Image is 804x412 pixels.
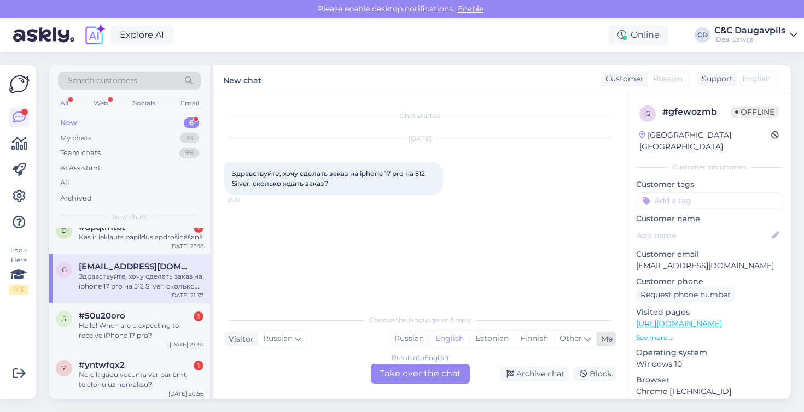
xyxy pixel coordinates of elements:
span: 21:37 [228,196,269,204]
p: Customer email [636,249,782,260]
span: English [742,73,771,85]
div: 1 [194,311,203,321]
div: Block [573,367,616,381]
div: [DATE] 23:18 [170,242,203,250]
div: Choose the language and reply [224,315,616,325]
div: iDeal Latvija [714,35,785,44]
img: Askly Logo [9,74,30,95]
div: Russian [389,331,429,347]
div: New [60,117,77,128]
div: Finnish [514,331,554,347]
p: Customer name [636,213,782,225]
div: Online [609,25,668,45]
div: Archive chat [500,367,569,381]
img: explore-ai [83,23,106,46]
div: 99 [179,148,199,158]
div: English [429,331,469,347]
input: Add a tag [636,192,782,209]
p: [EMAIL_ADDRESS][DOMAIN_NAME] [636,260,782,272]
span: g [62,266,67,274]
div: Здравствуйте, хочу сделать заказ на iphone 17 pro на 512 Silver, сколько ждать заказ? [79,272,203,291]
label: New chat [223,72,261,86]
p: See more ... [636,333,782,343]
a: Explore AI [110,26,173,44]
div: Visitor [224,333,254,345]
div: Chat started [224,111,616,121]
div: CD [695,27,710,43]
div: Archived [60,193,92,204]
p: Operating system [636,347,782,358]
div: Hello! When are u expecting to receive iPhone 17 pro? [79,321,203,340]
p: Browser [636,374,782,386]
div: [DATE] 20:56 [168,390,203,398]
p: Windows 10 [636,358,782,370]
span: Offline [731,106,779,118]
span: #yntwfqx2 [79,360,125,370]
div: 1 / 3 [9,285,28,295]
span: New chats [112,212,147,222]
div: Kas ir iekļauts papildus apdrošināšanā [79,232,203,242]
p: Visited pages [636,307,782,318]
span: y [62,364,66,372]
div: Look Here [9,245,28,295]
div: Socials [131,96,158,110]
div: Request phone number [636,287,735,302]
div: C&C Daugavpils [714,26,785,35]
div: AI Assistant [60,163,101,174]
input: Add name [637,229,770,242]
div: No cik gadu vecuma var paņemt telefonu uz nomaksu? [79,370,203,390]
div: Take over the chat [371,364,470,384]
span: glebslam@gmail.com [79,262,193,272]
div: Email [178,96,201,110]
span: Russian [263,333,293,345]
p: Customer phone [636,276,782,287]
div: 6 [184,117,199,128]
span: 5 [62,315,66,323]
p: Customer tags [636,179,782,190]
div: [DATE] 21:37 [170,291,203,299]
div: Customer information [636,162,782,172]
span: d [61,226,67,234]
div: [DATE] 21:34 [170,340,203,349]
div: Customer [601,73,644,85]
a: [URL][DOMAIN_NAME] [636,319,722,328]
div: All [60,178,69,189]
div: Web [91,96,110,110]
span: Other [560,333,582,343]
div: Estonian [469,331,514,347]
span: Enable [455,4,487,14]
span: g [645,109,650,117]
div: 39 [180,133,199,144]
div: 1 [194,361,203,370]
div: My chats [60,133,91,144]
div: [GEOGRAPHIC_DATA], [GEOGRAPHIC_DATA] [639,130,771,152]
div: Support [697,73,733,85]
div: Russian to English [392,353,448,363]
span: Search customers [68,75,137,86]
a: C&C DaugavpilsiDeal Latvija [714,26,797,44]
p: Chrome [TECHNICAL_ID] [636,386,782,397]
div: Team chats [60,148,101,158]
span: #50u20oro [79,311,125,321]
div: [DATE] [224,134,616,144]
span: Russian [653,73,683,85]
span: Здравствуйте, хочу сделать заказ на iphone 17 pro на 512 Silver, сколько ждать заказ? [232,169,427,187]
div: All [58,96,71,110]
div: # gfewozmb [662,105,731,119]
div: Me [597,333,613,345]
